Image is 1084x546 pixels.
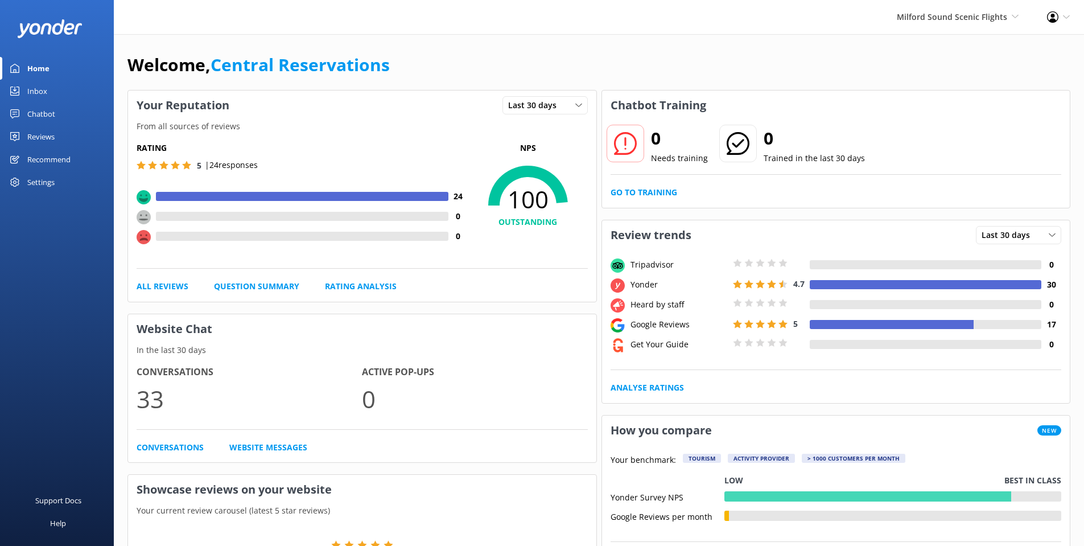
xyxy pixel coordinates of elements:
[1041,258,1061,271] h4: 0
[448,210,468,223] h4: 0
[205,159,258,171] p: | 24 responses
[793,278,805,289] span: 4.7
[50,512,66,535] div: Help
[128,314,596,344] h3: Website Chat
[211,53,390,76] a: Central Reservations
[137,142,468,154] h5: Rating
[611,454,676,467] p: Your benchmark:
[602,91,715,120] h3: Chatbot Training
[197,160,201,171] span: 5
[27,102,55,125] div: Chatbot
[137,441,204,454] a: Conversations
[468,185,588,214] span: 100
[628,338,730,351] div: Get Your Guide
[628,278,730,291] div: Yonder
[1041,338,1061,351] h4: 0
[508,99,563,112] span: Last 30 days
[611,186,677,199] a: Go to Training
[362,380,587,418] p: 0
[27,148,71,171] div: Recommend
[448,190,468,203] h4: 24
[628,318,730,331] div: Google Reviews
[17,19,83,38] img: yonder-white-logo.png
[683,454,721,463] div: Tourism
[137,380,362,418] p: 33
[628,298,730,311] div: Heard by staff
[764,152,865,165] p: Trained in the last 30 days
[325,280,397,293] a: Rating Analysis
[128,120,596,133] p: From all sources of reviews
[128,504,596,517] p: Your current review carousel (latest 5 star reviews)
[229,441,307,454] a: Website Messages
[27,125,55,148] div: Reviews
[448,230,468,243] h4: 0
[128,91,238,120] h3: Your Reputation
[602,416,720,445] h3: How you compare
[128,344,596,356] p: In the last 30 days
[128,475,596,504] h3: Showcase reviews on your website
[27,171,55,194] div: Settings
[611,511,724,521] div: Google Reviews per month
[611,491,724,502] div: Yonder Survey NPS
[468,142,588,154] p: NPS
[27,80,47,102] div: Inbox
[127,51,390,79] h1: Welcome,
[651,152,708,165] p: Needs training
[1041,318,1061,331] h4: 17
[468,216,588,228] h4: OUTSTANDING
[35,489,81,512] div: Support Docs
[1004,474,1061,487] p: Best in class
[214,280,299,293] a: Question Summary
[611,381,684,394] a: Analyse Ratings
[1041,278,1061,291] h4: 30
[897,11,1007,22] span: Milford Sound Scenic Flights
[602,220,700,250] h3: Review trends
[793,318,798,329] span: 5
[724,474,743,487] p: Low
[764,125,865,152] h2: 0
[1037,425,1061,436] span: New
[362,365,587,380] h4: Active Pop-ups
[802,454,905,463] div: > 1000 customers per month
[137,365,362,380] h4: Conversations
[728,454,795,463] div: Activity Provider
[651,125,708,152] h2: 0
[1041,298,1061,311] h4: 0
[982,229,1037,241] span: Last 30 days
[27,57,50,80] div: Home
[137,280,188,293] a: All Reviews
[628,258,730,271] div: Tripadvisor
